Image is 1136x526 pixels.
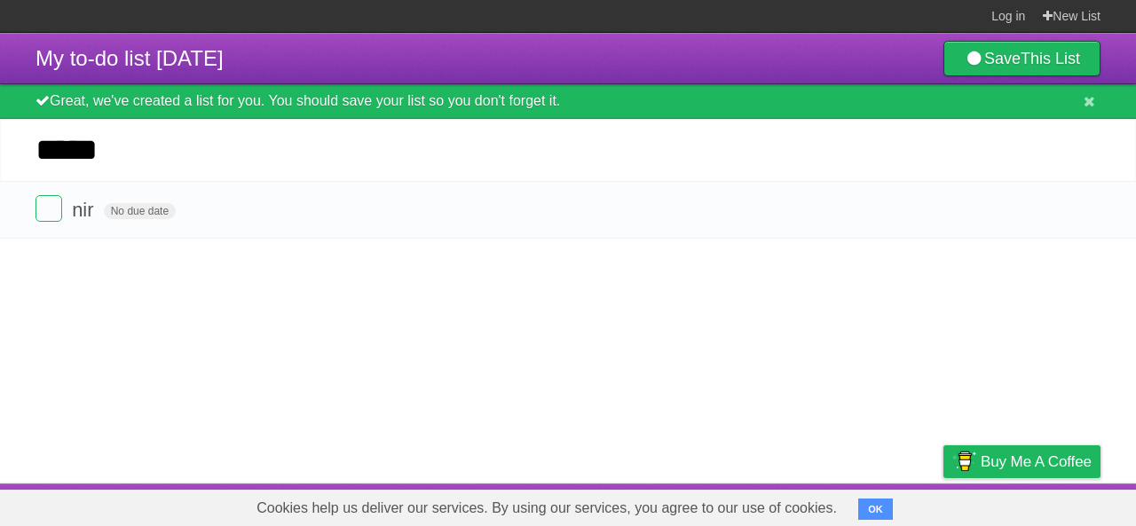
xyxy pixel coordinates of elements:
b: This List [1021,50,1080,67]
a: Developers [766,488,838,522]
a: SaveThis List [943,41,1100,76]
button: OK [858,499,893,520]
span: Buy me a coffee [981,446,1092,477]
label: Done [35,195,62,222]
a: Buy me a coffee [943,445,1100,478]
a: Suggest a feature [989,488,1100,522]
a: Terms [860,488,899,522]
span: No due date [104,203,176,219]
a: Privacy [920,488,966,522]
img: Buy me a coffee [952,446,976,476]
a: About [707,488,745,522]
span: nir [72,199,98,221]
span: My to-do list [DATE] [35,46,224,70]
span: Cookies help us deliver our services. By using our services, you agree to our use of cookies. [239,491,855,526]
